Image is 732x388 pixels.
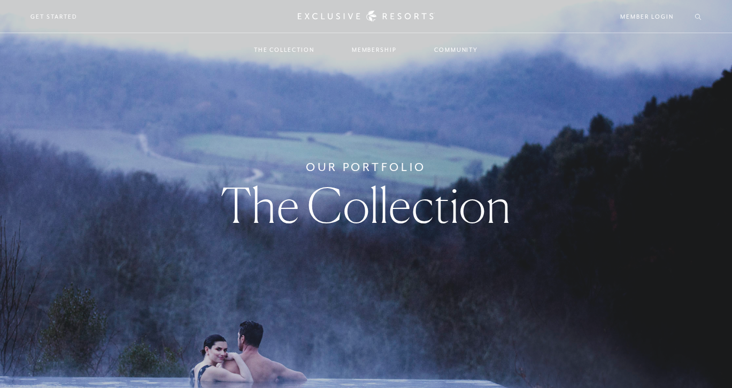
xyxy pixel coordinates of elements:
[243,34,325,65] a: The Collection
[341,34,407,65] a: Membership
[423,34,489,65] a: Community
[306,159,426,176] h6: Our Portfolio
[30,12,77,21] a: Get Started
[221,181,511,229] h1: The Collection
[620,12,673,21] a: Member Login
